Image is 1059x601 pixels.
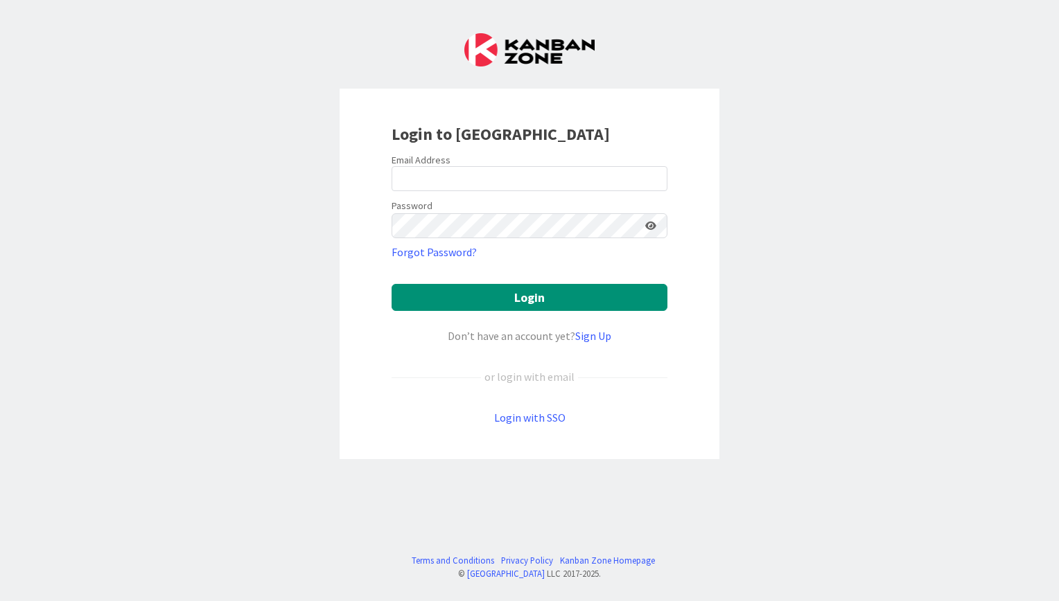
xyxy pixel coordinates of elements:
a: [GEOGRAPHIC_DATA] [467,568,545,579]
a: Sign Up [575,329,611,343]
label: Email Address [392,154,450,166]
div: or login with email [481,368,578,385]
a: Terms and Conditions [412,554,494,567]
button: Login [392,284,667,311]
b: Login to [GEOGRAPHIC_DATA] [392,123,610,145]
img: Kanban Zone [464,33,595,66]
a: Privacy Policy [501,554,553,567]
a: Login with SSO [494,411,566,424]
a: Forgot Password? [392,244,477,260]
a: Kanban Zone Homepage [560,554,655,567]
label: Password [392,199,432,213]
div: © LLC 2017- 2025 . [405,567,655,580]
div: Don’t have an account yet? [392,328,667,344]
